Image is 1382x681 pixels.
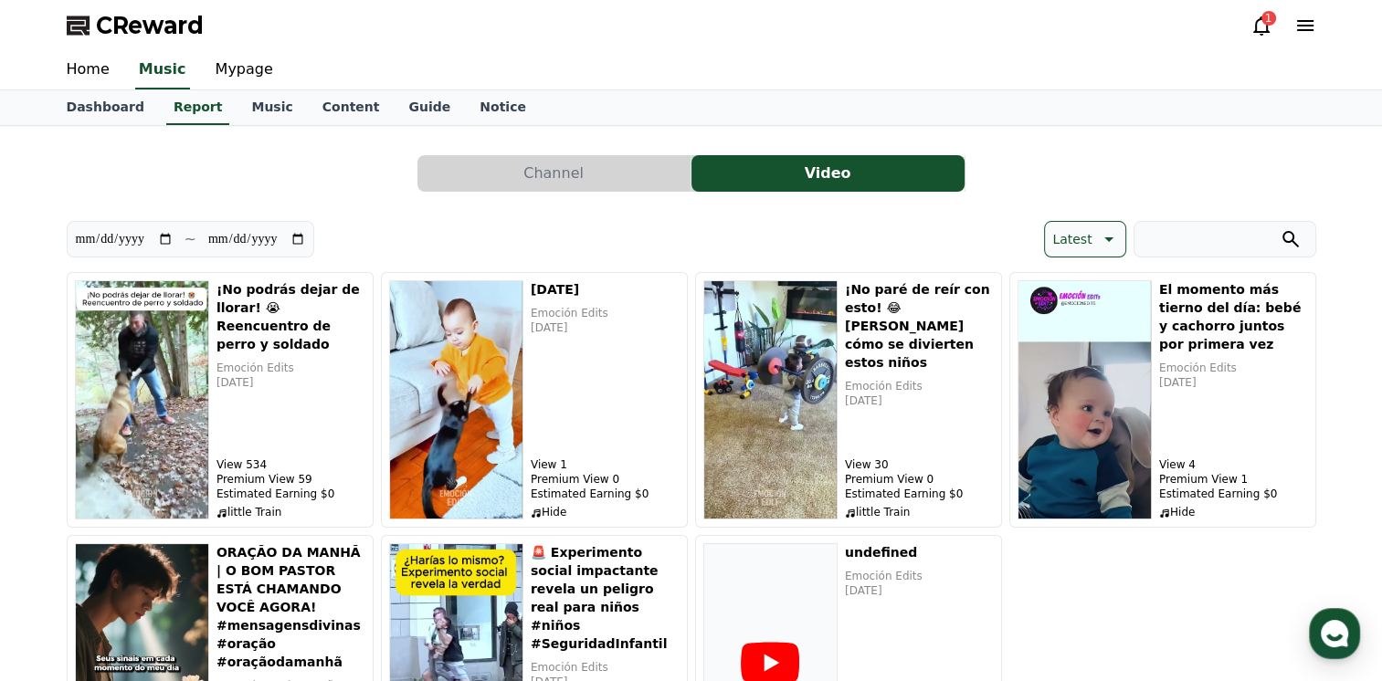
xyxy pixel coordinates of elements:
p: Estimated Earning $0 [531,487,680,501]
h5: ¡No podrás dejar de llorar! 😭 Reencuentro de perro y soldado [216,280,365,353]
p: little Train [845,505,994,519]
p: Emoción Edits [216,361,365,375]
h5: undefined [845,543,994,561]
a: Dashboard [52,90,159,125]
a: 1 [1250,15,1272,37]
p: Premium View 0 [845,472,994,487]
p: View 4 [1159,457,1308,472]
span: Home [47,557,79,571]
a: Guide [394,90,465,125]
p: [DATE] [1159,375,1308,390]
p: [DATE] [845,583,994,598]
a: Music [237,90,307,125]
h5: [DATE] [531,280,680,299]
p: Emoción Edits [845,569,994,583]
button: 20 de setembro de 2025 [DATE] Emoción Edits [DATE] View 1 Premium View 0 Estimated Earning $0 Hide [381,272,688,528]
img: El momento más tierno del día: bebé y cachorro juntos por primera vez [1018,280,1152,519]
p: Estimated Earning $0 [216,487,365,501]
a: CReward [67,11,204,40]
p: View 1 [531,457,680,472]
p: ~ [185,228,196,250]
p: Latest [1052,226,1092,252]
p: Hide [1159,505,1308,519]
p: View 30 [845,457,994,472]
button: Video [691,155,965,192]
h5: ORAÇÃO DA MANHÃ | O BOM PASTOR ESTÁ CHAMANDO VOCÊ AGORA! #mensagensdivinas #oração #oraçãodamanhã [216,543,365,671]
a: Home [5,529,121,575]
p: Premium View 1 [1159,472,1308,487]
a: Messages [121,529,236,575]
a: Mypage [201,51,288,89]
p: little Train [216,505,365,519]
p: Emoción Edits [1159,361,1308,375]
p: Premium View 0 [531,472,680,487]
a: Notice [465,90,541,125]
button: ¡No paré de reír con esto! 😂 Mira cómo se divierten estos niños ¡No paré de reír con esto! 😂 [PER... [695,272,1002,528]
p: [DATE] [531,320,680,335]
a: Report [166,90,230,125]
h5: ¡No paré de reír con esto! 😂 [PERSON_NAME] cómo se divierten estos niños [845,280,994,372]
a: Home [52,51,124,89]
span: Settings [270,557,315,571]
a: Music [135,51,190,89]
p: Emoción Edits [845,379,994,393]
button: Channel [417,155,691,192]
p: Estimated Earning $0 [845,487,994,501]
a: Video [691,155,965,192]
h5: 🚨 Experimento social impactante revela un peligro real para niños #niños #SeguridadInfantil [531,543,680,653]
p: View 534 [216,457,365,472]
img: ¡No podrás dejar de llorar! 😭 Reencuentro de perro y soldado [75,280,209,519]
p: [DATE] [216,375,365,390]
p: Emoción Edits [531,660,680,675]
a: Content [308,90,395,125]
img: 20 de setembro de 2025 [389,280,523,519]
button: El momento más tierno del día: bebé y cachorro juntos por primera vez El momento más tierno del d... [1009,272,1316,528]
p: Estimated Earning $0 [1159,487,1308,501]
p: Hide [531,505,680,519]
button: Latest [1044,221,1125,257]
a: Settings [236,529,351,575]
img: ¡No paré de reír con esto! 😂 Mira cómo se divierten estos niños [703,280,838,519]
p: [DATE] [845,393,994,408]
div: 1 [1261,11,1276,26]
span: Messages [152,558,206,572]
span: CReward [96,11,204,40]
p: Premium View 59 [216,472,365,487]
h5: El momento más tierno del día: bebé y cachorro juntos por primera vez [1159,280,1308,353]
p: Emoción Edits [531,306,680,320]
button: ¡No podrás dejar de llorar! 😭 Reencuentro de perro y soldado ¡No podrás dejar de llorar! 😭 Reencu... [67,272,374,528]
